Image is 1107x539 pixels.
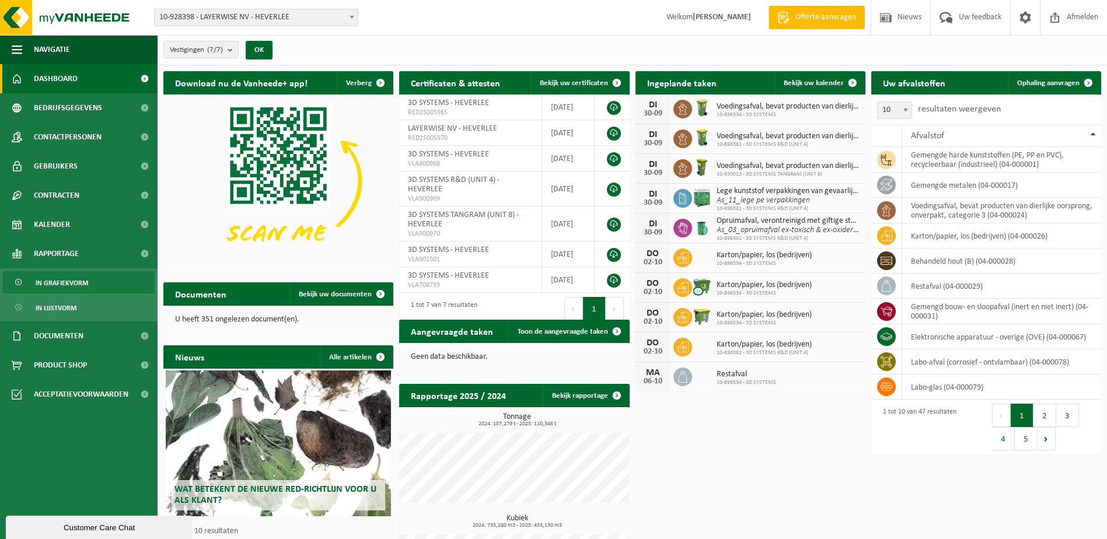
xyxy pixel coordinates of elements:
img: WB-1100-HPE-GN-50 [692,306,712,326]
td: gemengde metalen (04-000017) [902,173,1101,198]
span: Bekijk uw documenten [299,290,372,298]
span: Verberg [346,79,372,87]
count: (7/7) [207,46,223,54]
td: [DATE] [542,94,595,120]
span: 10 [877,101,912,119]
span: 10-898381 - 3D SYSTEMS R&D (UNIT 4) [717,205,860,212]
button: Verberg [337,71,392,94]
span: LAYERWISE NV - HEVERLEE [408,124,497,133]
span: VLA901501 [408,255,533,264]
span: Rapportage [34,239,79,268]
td: [DATE] [542,267,595,293]
strong: [PERSON_NAME] [693,13,751,22]
td: restafval (04-000029) [902,274,1101,299]
span: 10-896534 - 3D SYSTEMS [717,320,812,327]
span: VLA900970 [408,229,533,239]
a: In grafiekvorm [3,271,155,293]
span: 3D SYSTEMS - HEVERLEE [408,271,489,280]
button: Next [1038,427,1056,450]
span: Lege kunststof verpakkingen van gevaarlijke stoffen [717,187,860,196]
span: Restafval [717,370,776,379]
span: Afvalstof [911,131,944,141]
h2: Ingeplande taken [635,71,728,94]
span: 10-896534 - 3D SYSTEMS [717,379,776,386]
span: Voedingsafval, bevat producten van dierlijke oorsprong, onverpakt, categorie 3 [717,162,860,171]
span: 10 [878,102,912,118]
div: 1 tot 10 van 47 resultaten [877,402,956,452]
h3: Kubiek [405,514,629,528]
span: Karton/papier, los (bedrijven) [717,340,812,349]
span: VLA900968 [408,159,533,169]
h2: Uw afvalstoffen [871,71,957,94]
span: Kalender [34,210,70,239]
span: Karton/papier, los (bedrijven) [717,310,812,320]
span: 2024: 735,280 m3 - 2025: 453,130 m3 [405,523,629,528]
td: [DATE] [542,120,595,146]
span: Documenten [34,321,83,351]
button: Next [606,297,624,320]
span: Bekijk uw certificaten [540,79,608,87]
span: 3D SYSTEMS R&D (UNIT 4) - HEVERLEE [408,176,500,194]
div: DI [641,100,665,110]
div: 30-09 [641,199,665,207]
span: VLA708739 [408,281,533,290]
span: Contracten [34,181,79,210]
span: 10-896534 - 3D SYSTEMS [717,260,812,267]
div: MA [641,368,665,377]
span: Product Shop [34,351,87,380]
span: 3D SYSTEMS - HEVERLEE [408,246,489,254]
a: Wat betekent de nieuwe RED-richtlijn voor u als klant? [166,370,391,516]
button: 5 [1015,427,1038,450]
div: DI [641,190,665,199]
span: In grafiekvorm [36,272,88,294]
span: 10-898381 - 3D SYSTEMS R&D (UNIT 4) [717,349,812,356]
div: DO [641,309,665,318]
td: gemengde harde kunststoffen (PE, PP en PVC), recycleerbaar (industrieel) (04-000001) [902,147,1101,173]
span: Ophaling aanvragen [1017,79,1080,87]
i: As_11_lege pe verpakkingen [717,196,810,205]
span: In lijstvorm [36,297,76,319]
td: labo-glas (04-000079) [902,374,1101,400]
span: 10-928398 - LAYERWISE NV - HEVERLEE [154,9,358,26]
button: Previous [992,404,1011,427]
span: Wat betekent de nieuwe RED-richtlijn voor u als klant? [174,485,376,505]
h2: Rapportage 2025 / 2024 [399,384,518,407]
a: Bekijk uw kalender [774,71,864,94]
img: PB-OT-0200-MET-00-02 [692,217,712,237]
a: Alle artikelen [320,345,392,369]
span: Acceptatievoorwaarden [34,380,128,409]
i: As_03_opruimafval ex-toxisch & ex-oxiderend [717,226,865,235]
button: 2 [1033,404,1056,427]
span: Voedingsafval, bevat producten van dierlijke oorsprong, onverpakt, categorie 3 [717,132,860,141]
td: [DATE] [542,242,595,267]
button: 4 [992,427,1015,450]
a: Offerte aanvragen [769,6,865,29]
a: Ophaling aanvragen [1008,71,1100,94]
button: OK [246,41,273,60]
button: Vestigingen(7/7) [163,41,239,58]
button: 1 [583,297,606,320]
h2: Nieuws [163,345,216,368]
span: VLA900969 [408,194,533,204]
td: [DATE] [542,171,595,206]
span: 2024: 107,279 t - 2025: 110,346 t [405,421,629,427]
span: 10-896534 - 3D SYSTEMS [717,290,812,297]
div: 30-09 [641,110,665,118]
div: 02-10 [641,288,665,296]
iframe: chat widget [6,513,195,539]
span: 10-930013 - 3D SYSTEMS TANGRAM (UNIT 8) [717,171,860,178]
div: 02-10 [641,348,665,356]
h2: Download nu de Vanheede+ app! [163,71,319,94]
span: 3D SYSTEMS - HEVERLEE [408,99,489,107]
div: DO [641,338,665,348]
span: Opruimafval, verontreinigd met giftige stoffen, verpakt in vaten [717,216,860,226]
div: 30-09 [641,229,665,237]
span: Voedingsafval, bevat producten van dierlijke oorsprong, onverpakt, categorie 3 [717,102,860,111]
img: WB-0660-CU [692,276,712,296]
div: DI [641,160,665,169]
h3: Tonnage [405,413,629,427]
img: Download de VHEPlus App [163,94,393,267]
div: 02-10 [641,258,665,267]
a: Toon de aangevraagde taken [508,320,628,343]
